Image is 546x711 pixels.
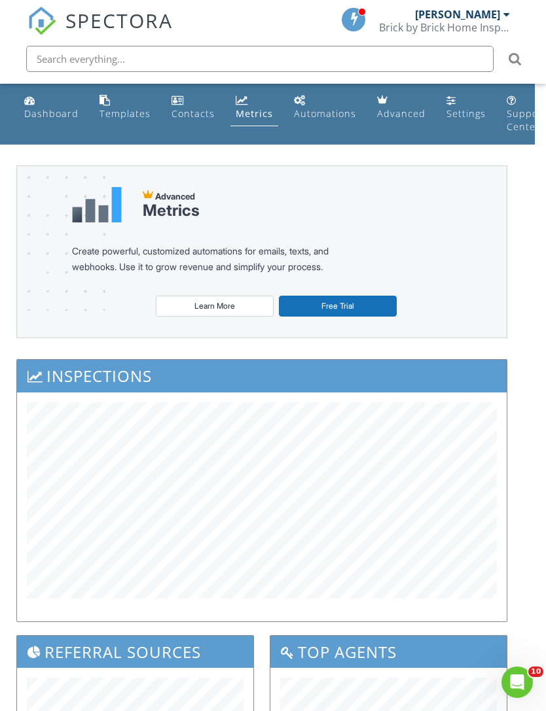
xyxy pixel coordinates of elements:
[379,21,510,34] div: Brick by Brick Home Inspections, LLC
[501,667,533,698] iframe: Intercom live chat
[143,201,200,220] div: Metrics
[72,187,122,222] img: metrics-aadfce2e17a16c02574e7fc40e4d6b8174baaf19895a402c862ea781aae8ef5b.svg
[24,107,79,120] div: Dashboard
[166,89,220,126] a: Contacts
[26,46,494,72] input: Search everything...
[372,89,431,126] a: Advanced
[17,360,507,392] h3: Inspections
[100,107,151,120] div: Templates
[377,107,426,120] div: Advanced
[415,8,500,21] div: [PERSON_NAME]
[17,636,253,668] h3: Referral Sources
[27,18,173,45] a: SPECTORA
[27,7,56,35] img: The Best Home Inspection Software - Spectora
[294,107,356,120] div: Automations
[155,191,195,201] span: Advanced
[270,636,507,668] h3: Top Agents
[94,89,156,126] a: Templates
[279,296,397,317] a: Free Trial
[72,243,360,275] div: Create powerful, customized automations for emails, texts, and webhooks. Use it to grow revenue a...
[19,89,84,126] a: Dashboard
[528,667,543,677] span: 10
[289,89,361,126] a: Automations (Basic)
[65,7,173,34] span: SPECTORA
[236,107,273,120] div: Metrics
[446,107,486,120] div: Settings
[441,89,491,126] a: Settings
[156,296,274,317] a: Learn More
[17,166,105,311] img: advanced-banner-bg-f6ff0eecfa0ee76150a1dea9fec4b49f333892f74bc19f1b897a312d7a1b2ff3.png
[230,89,278,126] a: Metrics
[172,107,215,120] div: Contacts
